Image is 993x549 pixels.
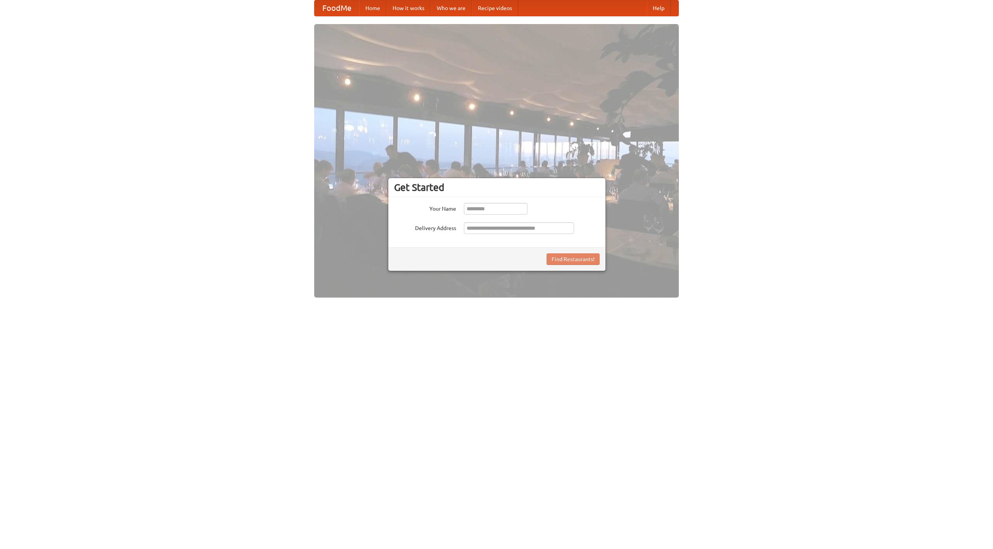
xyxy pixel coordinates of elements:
button: Find Restaurants! [547,253,600,265]
a: Recipe videos [472,0,518,16]
a: FoodMe [315,0,359,16]
a: Help [647,0,671,16]
a: Who we are [431,0,472,16]
a: Home [359,0,386,16]
a: How it works [386,0,431,16]
label: Delivery Address [394,222,456,232]
h3: Get Started [394,182,600,193]
label: Your Name [394,203,456,213]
